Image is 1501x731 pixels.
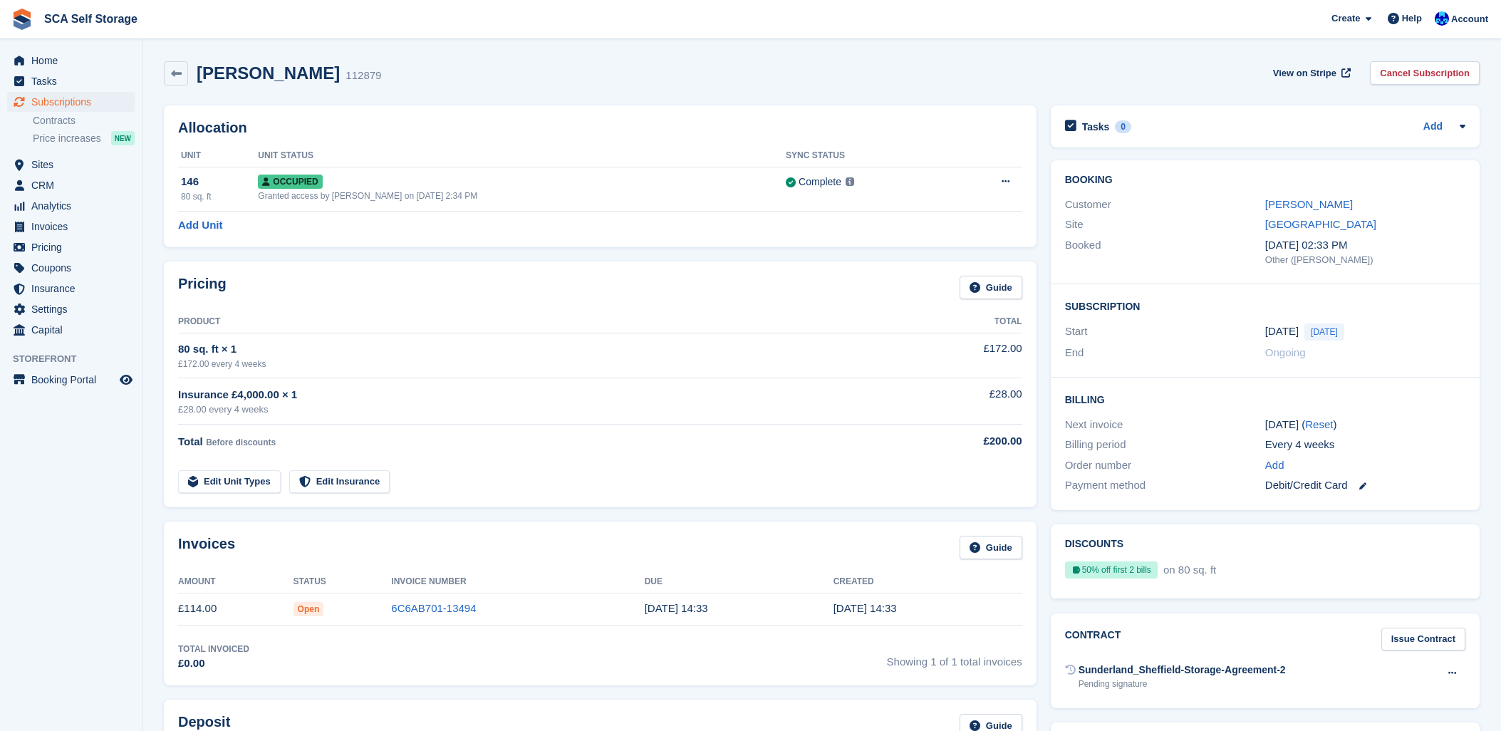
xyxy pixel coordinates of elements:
th: Unit Status [258,145,786,167]
div: Insurance £4,000.00 × 1 [178,387,892,403]
a: menu [7,258,135,278]
time: 2025-10-07 00:00:00 UTC [1265,323,1299,340]
a: [GEOGRAPHIC_DATA] [1265,218,1376,230]
div: 80 sq. ft × 1 [178,341,892,358]
img: icon-info-grey-7440780725fd019a000dd9b08b2336e03edf1995a4989e88bcd33f0948082b44.svg [846,177,854,186]
span: on 80 sq. ft [1160,564,1216,576]
span: Booking Portal [31,370,117,390]
a: View on Stripe [1267,61,1354,85]
th: Total [892,311,1022,333]
div: £200.00 [892,433,1022,450]
td: £172.00 [892,333,1022,378]
a: menu [7,279,135,299]
span: Coupons [31,258,117,278]
a: Add [1423,119,1443,135]
a: Preview store [118,371,135,388]
div: Total Invoiced [178,643,249,655]
th: Invoice Number [391,571,644,593]
span: Sites [31,155,117,175]
div: 112879 [346,68,381,84]
th: Amount [178,571,294,593]
span: Storefront [13,352,142,366]
div: 80 sq. ft [181,190,258,203]
span: Help [1402,11,1422,26]
span: Create [1331,11,1360,26]
td: £28.00 [892,378,1022,425]
h2: Invoices [178,536,235,559]
a: Price increases NEW [33,130,135,146]
a: Add Unit [178,217,222,234]
a: menu [7,217,135,237]
a: menu [7,196,135,216]
div: 0 [1115,120,1131,133]
div: Every 4 weeks [1265,437,1465,453]
span: Settings [31,299,117,319]
a: SCA Self Storage [38,7,143,31]
div: 50% off first 2 bills [1065,561,1158,579]
h2: Allocation [178,120,1022,136]
div: Payment method [1065,477,1265,494]
span: Pricing [31,237,117,257]
div: Customer [1065,197,1265,213]
span: Insurance [31,279,117,299]
th: Created [833,571,1022,593]
span: Price increases [33,132,101,145]
th: Unit [178,145,258,167]
a: Edit Unit Types [178,470,281,494]
a: Cancel Subscription [1370,61,1480,85]
div: 146 [181,174,258,190]
h2: Contract [1065,628,1121,651]
span: Showing 1 of 1 total invoices [887,643,1022,672]
h2: Booking [1065,175,1465,186]
span: Ongoing [1265,346,1306,358]
h2: Subscription [1065,299,1465,313]
span: Account [1451,12,1488,26]
span: Open [294,602,324,616]
a: Issue Contract [1381,628,1465,651]
div: Site [1065,217,1265,233]
span: [DATE] [1304,323,1344,341]
a: menu [7,175,135,195]
div: Billing period [1065,437,1265,453]
span: View on Stripe [1273,66,1336,81]
a: menu [7,71,135,91]
img: Kelly Neesham [1435,11,1449,26]
div: [DATE] ( ) [1265,417,1465,433]
a: Contracts [33,114,135,128]
th: Due [645,571,833,593]
a: Reset [1305,418,1333,430]
div: NEW [111,131,135,145]
div: Complete [799,175,841,190]
a: Guide [960,276,1022,299]
td: £114.00 [178,593,294,625]
span: Invoices [31,217,117,237]
h2: [PERSON_NAME] [197,63,340,83]
div: Debit/Credit Card [1265,477,1465,494]
a: Edit Insurance [289,470,390,494]
div: [DATE] 02:33 PM [1265,237,1465,254]
div: Next invoice [1065,417,1265,433]
div: £172.00 every 4 weeks [178,358,892,370]
span: Subscriptions [31,92,117,112]
span: Tasks [31,71,117,91]
h2: Billing [1065,392,1465,406]
a: Guide [960,536,1022,559]
div: Other ([PERSON_NAME]) [1265,253,1465,267]
img: stora-icon-8386f47178a22dfd0bd8f6a31ec36ba5ce8667c1dd55bd0f319d3a0aa187defe.svg [11,9,33,30]
span: Capital [31,320,117,340]
a: menu [7,299,135,319]
div: Sunderland_Sheffield-Storage-Agreement-2 [1079,663,1286,678]
th: Status [294,571,392,593]
div: £0.00 [178,655,249,672]
div: £28.00 every 4 weeks [178,403,892,417]
div: Pending signature [1079,678,1286,690]
span: Before discounts [206,437,276,447]
div: Booked [1065,237,1265,267]
a: menu [7,320,135,340]
a: menu [7,92,135,112]
a: menu [7,370,135,390]
th: Sync Status [786,145,950,167]
div: Order number [1065,457,1265,474]
h2: Tasks [1082,120,1110,133]
div: Start [1065,323,1265,341]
